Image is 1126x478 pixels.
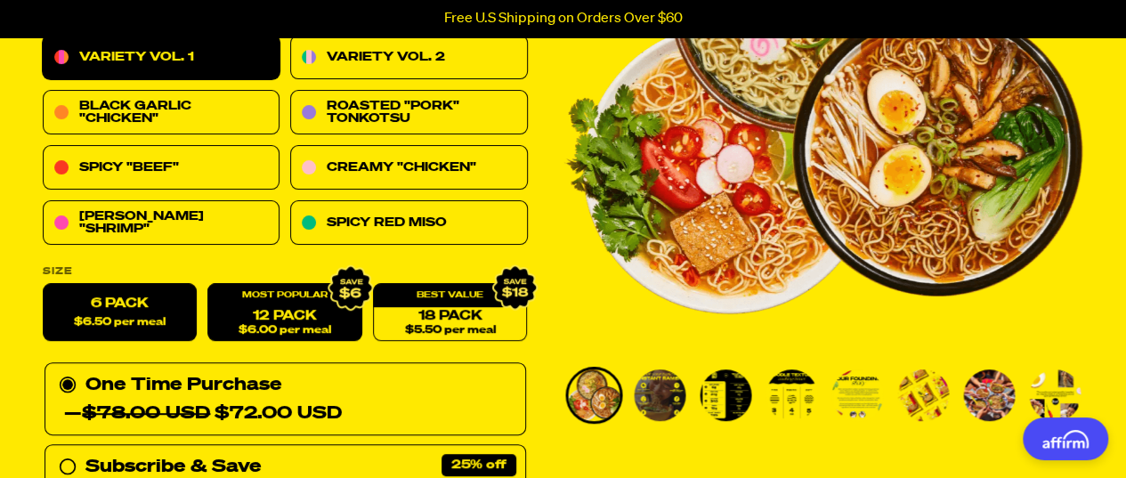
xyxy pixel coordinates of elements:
li: Go to slide 6 [895,367,952,424]
label: 6 Pack [43,284,197,342]
img: Variety Vol. 1 [568,369,620,421]
a: 18 Pack$5.50 per meal [373,284,527,342]
span: $72.00 USD [82,405,342,423]
img: Variety Vol. 1 [634,369,685,421]
del: $78.00 USD [82,405,210,423]
a: Roasted "Pork" Tonkotsu [290,91,527,135]
div: One Time Purchase [59,371,512,428]
li: Go to slide 8 [1026,367,1083,424]
label: Size [43,267,528,277]
img: Variety Vol. 1 [897,369,949,421]
p: Free U.S Shipping on Orders Over $60 [444,11,683,27]
img: Variety Vol. 1 [700,369,751,421]
a: Variety Vol. 1 [43,36,279,80]
li: Go to slide 4 [763,367,820,424]
li: Go to slide 1 [565,367,622,424]
img: Variety Vol. 1 [1029,369,1081,421]
img: Variety Vol. 1 [766,369,817,421]
li: Go to slide 3 [697,367,754,424]
a: Creamy "Chicken" [290,146,527,190]
a: Variety Vol. 2 [290,36,527,80]
span: $6.00 per meal [239,325,331,336]
a: Spicy Red Miso [290,201,527,246]
a: 12 Pack$6.00 per meal [207,284,361,342]
div: PDP main carousel thumbnails [563,367,1084,424]
a: [PERSON_NAME] "Shrimp" [43,201,279,246]
span: $5.50 per meal [405,325,496,336]
img: Variety Vol. 1 [831,369,883,421]
a: Spicy "Beef" [43,146,279,190]
a: Black Garlic "Chicken" [43,91,279,135]
li: Go to slide 7 [960,367,1017,424]
li: Go to slide 5 [829,367,886,424]
span: $6.50 per meal [74,317,166,328]
div: — [64,400,342,428]
li: Go to slide 2 [631,367,688,424]
img: Variety Vol. 1 [963,369,1015,421]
